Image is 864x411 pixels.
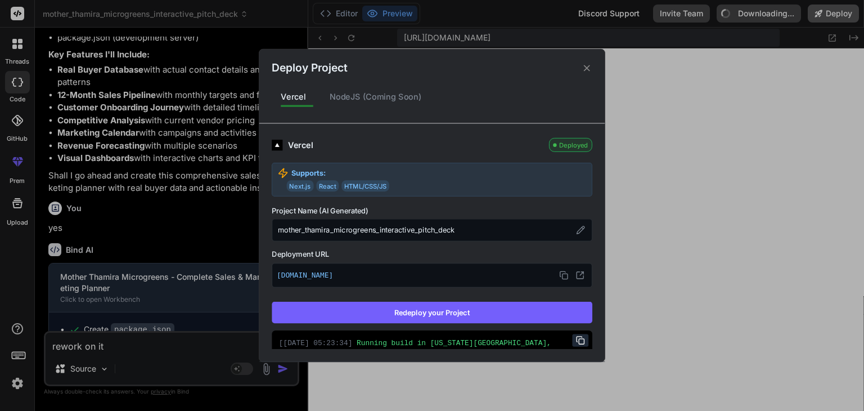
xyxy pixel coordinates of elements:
div: Deployed [549,138,592,152]
button: Copy URL [573,334,589,347]
div: Vercel [288,139,543,151]
img: logo [272,140,282,150]
button: Copy URL [557,268,571,283]
span: HTML/CSS/JS [341,180,389,191]
label: Project Name (AI Generated) [272,205,592,216]
strong: Supports: [291,168,326,178]
div: Vercel [272,85,315,109]
button: Open in new tab [573,268,587,283]
div: mother_thamira_microgreens_interactive_pitch_deck [272,219,592,242]
div: NodeJS (Coming Soon) [321,85,431,109]
div: Running build in [US_STATE][GEOGRAPHIC_DATA], [GEOGRAPHIC_DATA] (East) – iad1 [279,338,585,359]
span: React [316,180,339,191]
button: Redeploy your Project [272,302,592,323]
h2: Deploy Project [272,60,347,77]
p: [DOMAIN_NAME] [277,268,587,283]
span: [ [DATE] 05:23:34 ] [279,339,353,347]
span: Next.js [287,180,314,191]
label: Deployment URL [272,249,592,260]
button: Edit project name [574,224,587,236]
